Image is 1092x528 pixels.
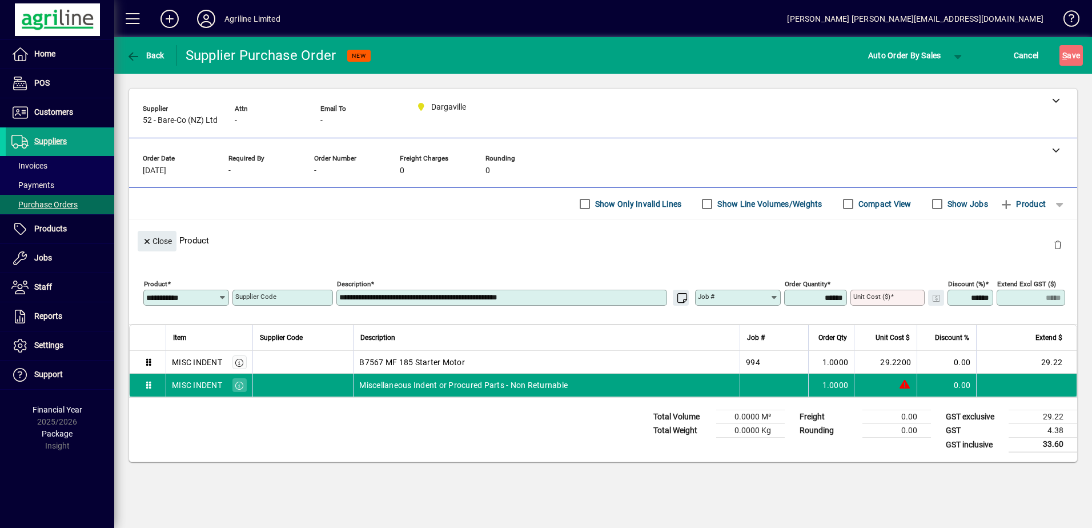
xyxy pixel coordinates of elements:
[6,273,114,302] a: Staff
[997,280,1056,288] mat-label: Extend excl GST ($)
[320,116,323,125] span: -
[34,78,50,87] span: POS
[1009,410,1077,424] td: 29.22
[114,45,177,66] app-page-header-button: Back
[945,198,988,210] label: Show Jobs
[1009,438,1077,452] td: 33.60
[808,374,854,397] td: 1.0000
[1011,45,1042,66] button: Cancel
[260,331,303,344] span: Supplier Code
[1035,331,1062,344] span: Extend $
[34,107,73,117] span: Customers
[34,282,52,291] span: Staff
[1044,231,1071,258] button: Delete
[6,40,114,69] a: Home
[940,438,1009,452] td: GST inclusive
[11,200,78,209] span: Purchase Orders
[6,302,114,331] a: Reports
[172,379,222,391] div: MISC INDENT
[144,280,167,288] mat-label: Product
[1062,51,1067,60] span: S
[935,331,969,344] span: Discount %
[747,331,765,344] span: Job #
[6,361,114,389] a: Support
[794,410,862,424] td: Freight
[698,293,714,301] mat-label: Job #
[337,280,371,288] mat-label: Description
[359,357,465,368] span: B7567 MF 185 Starter Motor
[716,410,785,424] td: 0.0000 M³
[648,424,716,438] td: Total Weight
[235,293,276,301] mat-label: Supplier Code
[34,224,67,233] span: Products
[876,331,910,344] span: Unit Cost $
[948,280,985,288] mat-label: Discount (%)
[715,198,822,210] label: Show Line Volumes/Weights
[314,166,316,175] span: -
[34,311,62,321] span: Reports
[188,9,224,29] button: Profile
[485,166,490,175] span: 0
[172,357,222,368] div: MISC INDENT
[940,410,1009,424] td: GST exclusive
[648,410,716,424] td: Total Volume
[854,351,917,374] td: 29.2200
[400,166,404,175] span: 0
[593,198,682,210] label: Show Only Invalid Lines
[360,331,395,344] span: Description
[6,175,114,195] a: Payments
[135,235,179,246] app-page-header-button: Close
[228,166,231,175] span: -
[352,52,366,59] span: NEW
[787,10,1043,28] div: [PERSON_NAME] [PERSON_NAME][EMAIL_ADDRESS][DOMAIN_NAME]
[1059,45,1083,66] button: Save
[746,357,760,368] span: 994
[11,161,47,170] span: Invoices
[224,10,280,28] div: Agriline Limited
[143,116,218,125] span: 52 - Bare-Co (NZ) Ltd
[6,69,114,98] a: POS
[33,405,82,414] span: Financial Year
[856,198,912,210] label: Compact View
[917,374,976,397] td: 0.00
[34,49,55,58] span: Home
[42,429,73,438] span: Package
[808,351,854,374] td: 1.0000
[6,331,114,360] a: Settings
[151,9,188,29] button: Add
[794,424,862,438] td: Rounding
[143,166,166,175] span: [DATE]
[862,410,931,424] td: 0.00
[235,116,237,125] span: -
[1055,2,1078,39] a: Knowledge Base
[34,341,63,350] span: Settings
[853,293,890,301] mat-label: Unit Cost ($)
[862,45,947,66] button: Auto Order By Sales
[1062,46,1080,65] span: ave
[976,351,1077,374] td: 29.22
[359,379,568,391] span: Miscellaneous Indent or Procured Parts - Non Returnable
[126,51,164,60] span: Back
[138,231,176,251] button: Close
[34,253,52,262] span: Jobs
[6,156,114,175] a: Invoices
[11,181,54,190] span: Payments
[173,331,187,344] span: Item
[917,351,976,374] td: 0.00
[862,424,931,438] td: 0.00
[1014,46,1039,65] span: Cancel
[34,137,67,146] span: Suppliers
[142,232,172,251] span: Close
[940,424,1009,438] td: GST
[818,331,847,344] span: Order Qty
[129,219,1077,261] div: Product
[123,45,167,66] button: Back
[868,46,941,65] span: Auto Order By Sales
[186,46,336,65] div: Supplier Purchase Order
[6,195,114,214] a: Purchase Orders
[785,280,827,288] mat-label: Order Quantity
[6,98,114,127] a: Customers
[34,370,63,379] span: Support
[6,244,114,273] a: Jobs
[1009,424,1077,438] td: 4.38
